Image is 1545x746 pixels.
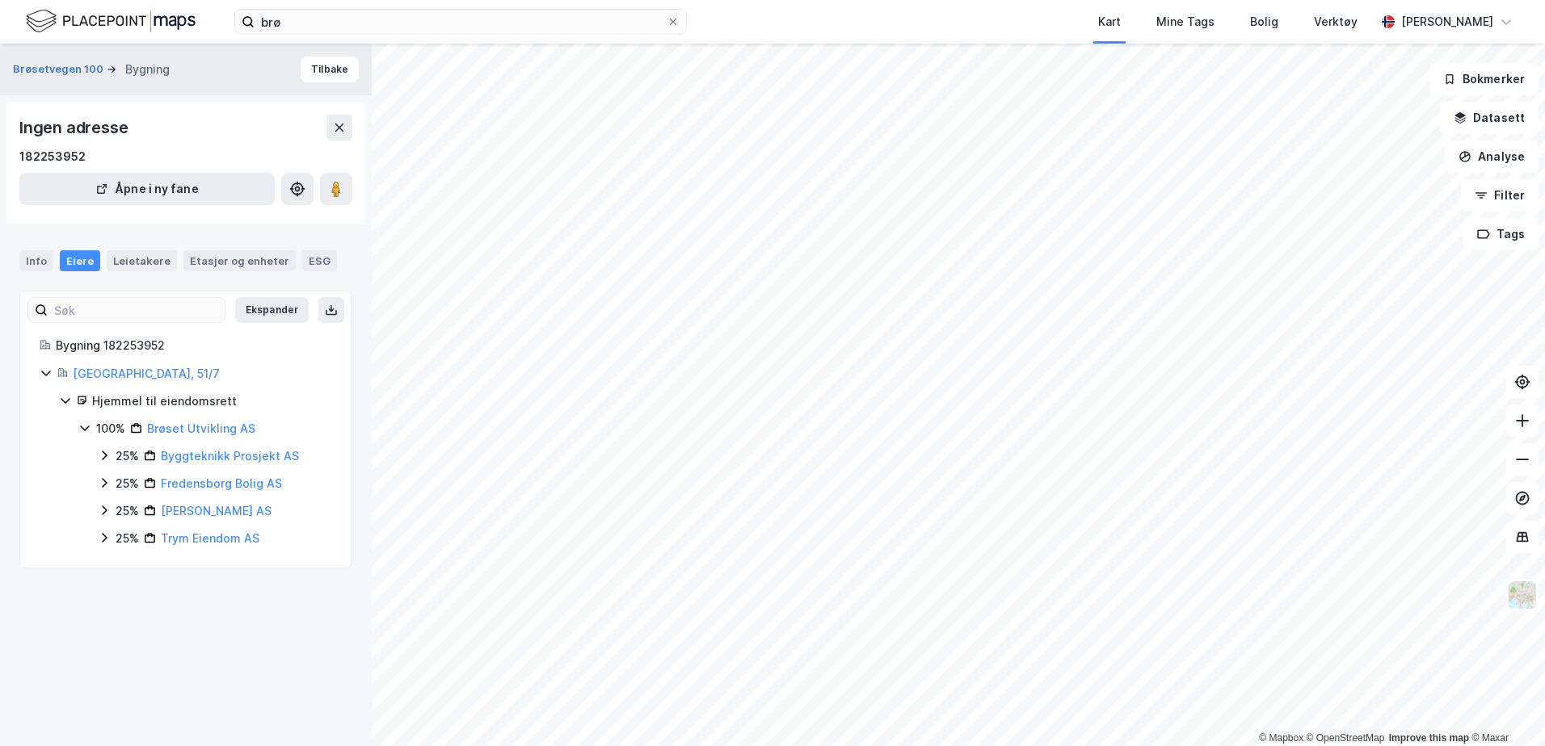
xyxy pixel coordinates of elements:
div: 25% [116,474,139,493]
div: Info [19,250,53,271]
a: Trym Eiendom AS [161,531,259,545]
a: [GEOGRAPHIC_DATA], 51/7 [73,367,220,380]
div: Mine Tags [1156,12,1215,31]
img: logo.f888ab2527a4732fd821a326f86c7f29.svg [26,7,196,36]
div: Leietakere [107,250,177,271]
div: Eiere [60,250,100,271]
button: Filter [1461,179,1539,212]
a: Mapbox [1259,732,1303,744]
div: Bygning [125,60,170,79]
a: Improve this map [1389,732,1469,744]
a: [PERSON_NAME] AS [161,504,272,518]
button: Analyse [1445,140,1539,173]
button: Brøsetvegen 100 [13,61,107,78]
button: Ekspander [235,297,309,323]
div: Verktøy [1314,12,1358,31]
div: Bolig [1250,12,1278,31]
img: Z [1507,580,1538,610]
a: Fredensborg Bolig AS [161,476,282,490]
div: 100% [96,419,125,438]
button: Tags [1463,218,1539,250]
div: [PERSON_NAME] [1401,12,1493,31]
button: Datasett [1440,102,1539,134]
button: Tilbake [301,57,359,82]
div: Bygning 182253952 [56,336,332,355]
div: 25% [116,446,139,466]
iframe: Chat Widget [1464,668,1545,746]
div: 25% [116,529,139,548]
a: OpenStreetMap [1307,732,1385,744]
a: Byggteknikk Prosjekt AS [161,449,299,463]
div: Kart [1098,12,1121,31]
div: 182253952 [19,147,86,166]
input: Søk [48,298,225,322]
div: Etasjer og enheter [190,254,289,268]
div: ESG [302,250,337,271]
div: 25% [116,501,139,521]
a: Brøset Utvikling AS [147,421,255,435]
div: Ingen adresse [19,115,131,140]
input: Søk på adresse, matrikkel, gårdeiere, leietakere eller personer [255,10,667,34]
button: Bokmerker [1429,63,1539,95]
div: Hjemmel til eiendomsrett [92,392,332,411]
button: Åpne i ny fane [19,173,275,205]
